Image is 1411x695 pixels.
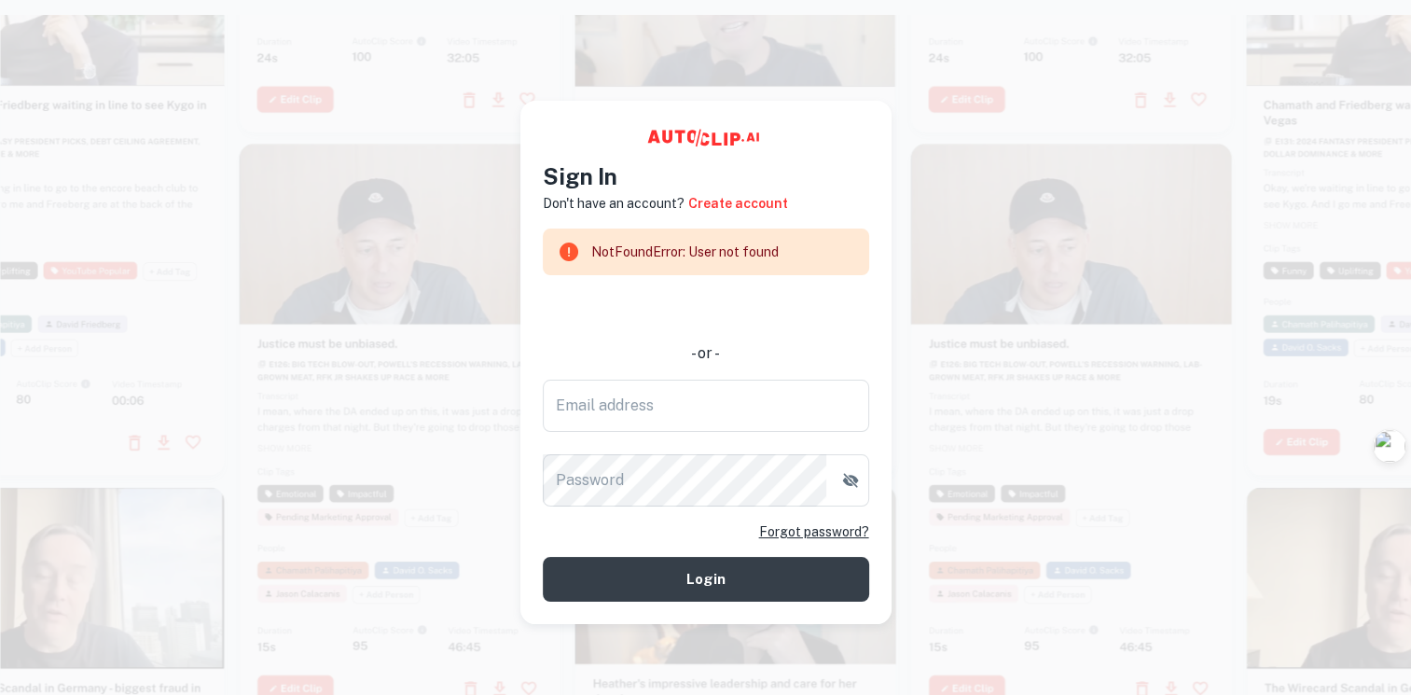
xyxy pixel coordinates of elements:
h4: Sign In [543,160,869,193]
p: Don't have an account? [543,193,685,214]
a: Create account [688,193,788,214]
iframe: “使用 Google 账号登录”按钮 [533,288,878,329]
div: NotFoundError: User not found [591,234,779,270]
button: Login [543,557,869,602]
div: - or - [543,342,869,365]
a: Forgot password? [759,521,869,542]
